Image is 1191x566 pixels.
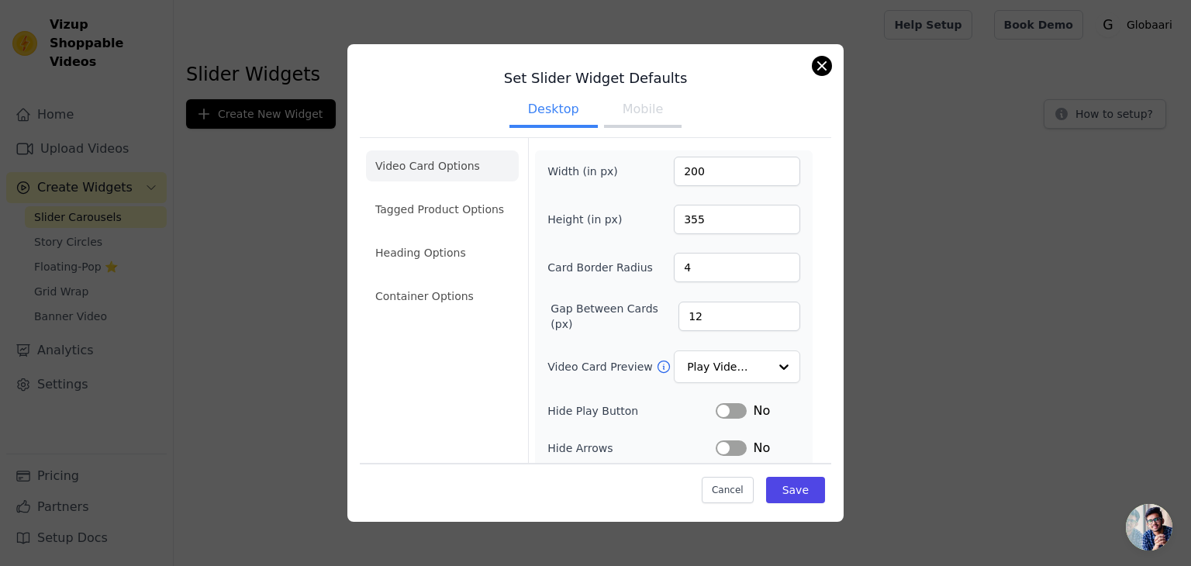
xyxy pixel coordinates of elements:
[366,150,519,181] li: Video Card Options
[547,403,716,419] label: Hide Play Button
[753,439,770,457] span: No
[360,69,831,88] h3: Set Slider Widget Defaults
[766,477,825,503] button: Save
[1126,504,1172,550] div: Open chat
[366,194,519,225] li: Tagged Product Options
[813,57,831,75] button: Close modal
[604,94,682,128] button: Mobile
[551,301,678,332] label: Gap Between Cards (px)
[702,477,754,503] button: Cancel
[547,164,632,179] label: Width (in px)
[509,94,598,128] button: Desktop
[366,281,519,312] li: Container Options
[547,359,655,374] label: Video Card Preview
[547,260,653,275] label: Card Border Radius
[547,212,632,227] label: Height (in px)
[547,440,716,456] label: Hide Arrows
[753,402,770,420] span: No
[366,237,519,268] li: Heading Options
